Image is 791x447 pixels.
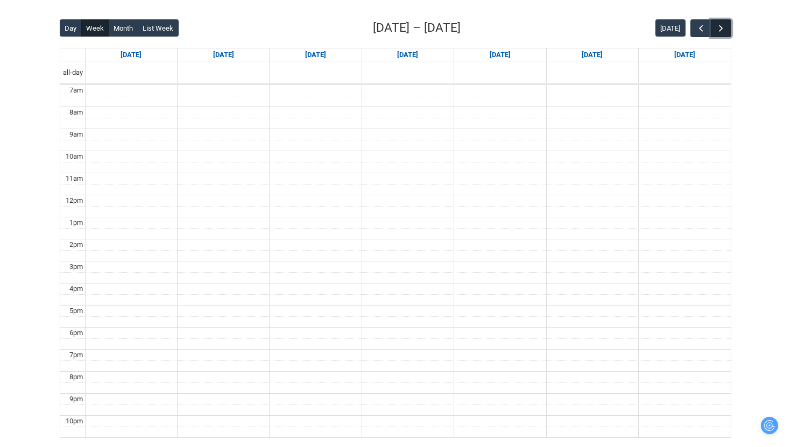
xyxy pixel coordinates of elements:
div: 5pm [67,306,85,316]
div: 8pm [67,372,85,382]
button: [DATE] [655,19,686,37]
div: 11am [63,173,85,184]
a: Go to September 12, 2025 [580,48,605,61]
div: 6pm [67,328,85,338]
div: 1pm [67,217,85,228]
div: 4pm [67,283,85,294]
div: 12pm [63,195,85,206]
a: Go to September 7, 2025 [118,48,144,61]
button: Next Week [711,19,731,37]
a: Go to September 13, 2025 [672,48,697,61]
a: Go to September 11, 2025 [488,48,513,61]
div: 9pm [67,394,85,405]
a: Go to September 8, 2025 [211,48,236,61]
span: all-day [61,67,85,78]
button: Week [81,19,109,37]
div: 3pm [67,261,85,272]
div: 7am [67,85,85,96]
div: 10pm [63,416,85,427]
div: 2pm [67,239,85,250]
div: 7pm [67,350,85,360]
h2: [DATE] – [DATE] [373,19,461,37]
button: List Week [138,19,179,37]
button: Day [60,19,82,37]
button: Previous Week [690,19,711,37]
a: Go to September 10, 2025 [395,48,420,61]
a: Go to September 9, 2025 [303,48,328,61]
div: 9am [67,129,85,140]
button: Month [109,19,138,37]
div: 10am [63,151,85,162]
div: 8am [67,107,85,118]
